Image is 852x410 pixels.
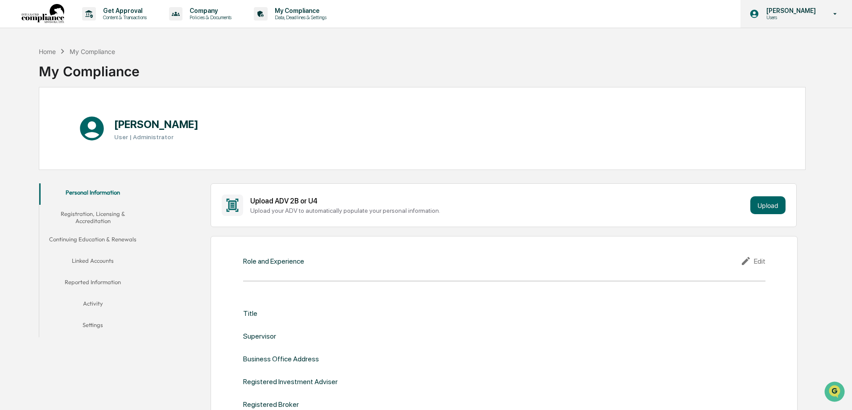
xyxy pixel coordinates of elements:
[96,14,151,21] p: Content & Transactions
[759,7,820,14] p: [PERSON_NAME]
[70,48,115,55] div: My Compliance
[9,130,16,137] div: 🔎
[96,7,151,14] p: Get Approval
[39,273,146,294] button: Reported Information
[9,68,25,84] img: 1746055101610-c473b297-6a78-478c-a979-82029cc54cd1
[268,7,331,14] p: My Compliance
[114,118,199,131] h1: [PERSON_NAME]
[114,133,199,141] h3: User | Administrator
[30,77,113,84] div: We're available if you need us!
[152,71,162,82] button: Start new chat
[823,381,848,405] iframe: Open customer support
[18,129,56,138] span: Data Lookup
[5,109,61,125] a: 🖐️Preclearance
[39,230,146,252] button: Continuing Education & Renewals
[243,377,338,386] div: Registered Investment Adviser
[250,197,747,205] div: Upload ADV 2B or U4
[39,183,146,205] button: Personal Information
[243,309,257,318] div: Title
[182,7,236,14] p: Company
[74,112,111,121] span: Attestations
[39,48,56,55] div: Home
[39,294,146,316] button: Activity
[243,332,276,340] div: Supervisor
[65,113,72,120] div: 🗄️
[89,151,108,158] span: Pylon
[9,113,16,120] div: 🖐️
[243,355,319,363] div: Business Office Address
[250,207,747,214] div: Upload your ADV to automatically populate your personal information.
[30,68,146,77] div: Start new chat
[39,316,146,337] button: Settings
[182,14,236,21] p: Policies & Documents
[39,205,146,230] button: Registration, Licensing & Accreditation
[5,126,60,142] a: 🔎Data Lookup
[61,109,114,125] a: 🗄️Attestations
[243,257,304,265] div: Role and Experience
[63,151,108,158] a: Powered byPylon
[268,14,331,21] p: Data, Deadlines & Settings
[39,183,146,337] div: secondary tabs example
[39,252,146,273] button: Linked Accounts
[18,112,58,121] span: Preclearance
[243,400,299,409] div: Registered Broker
[21,4,64,24] img: logo
[759,14,820,21] p: Users
[9,19,162,33] p: How can we help?
[740,256,765,266] div: Edit
[750,196,786,214] button: Upload
[39,56,140,79] div: My Compliance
